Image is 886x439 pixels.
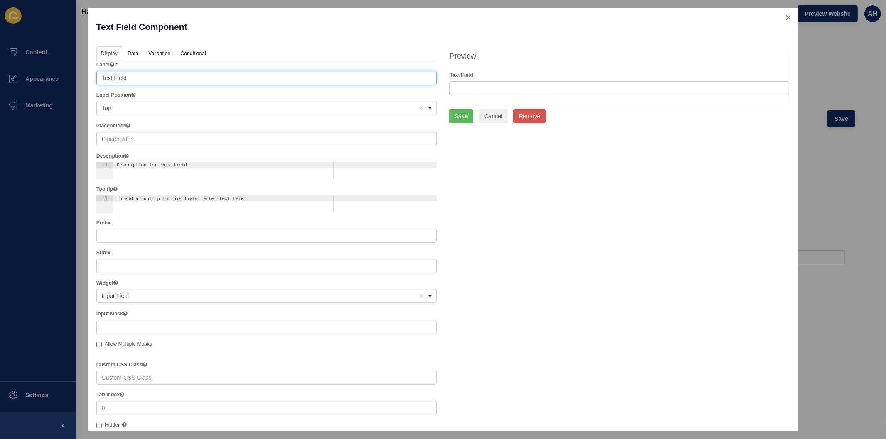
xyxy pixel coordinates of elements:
div: Description for this field. [117,162,401,168]
div: 1 [96,162,113,168]
a: Display [96,46,122,61]
input: Allow Multiple Masks [96,342,102,347]
a: Data [123,46,143,61]
label: Text Field [449,71,473,79]
label: Widget [96,279,118,287]
label: Tab Index [96,391,125,398]
input: Field Label [96,71,437,85]
label: Tooltip [96,185,118,193]
label: Prefix [96,219,110,227]
label: Suffix [96,249,110,256]
input: Custom CSS Class [96,371,437,385]
h4: Preview [449,51,789,61]
label: Description [96,152,129,160]
button: Remove item: 'input' [417,292,426,300]
label: Input Mask [96,310,128,317]
input: Hidden [96,423,102,428]
label: Custom CSS Class [96,361,147,368]
label: Placeholder [96,122,130,129]
div: To add a tooltip to this field, enter text here. [117,196,401,201]
button: close [780,9,797,26]
a: Conditional [176,46,211,61]
input: Placeholder [96,132,437,146]
span: Allow Multiple Masks [105,341,152,347]
button: Remove [513,109,546,123]
button: Cancel [479,109,508,123]
div: 1 [96,195,113,201]
button: Save [449,109,473,123]
label: Label Position [96,91,136,99]
a: Validation [144,46,175,61]
button: Remove item: 'top' [417,104,426,112]
span: Hidden [105,422,121,428]
label: Label [96,61,118,68]
p: Text Field Component [96,16,437,38]
span: Input Field [102,293,129,299]
input: 0 [96,401,437,415]
span: Top [102,105,111,111]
